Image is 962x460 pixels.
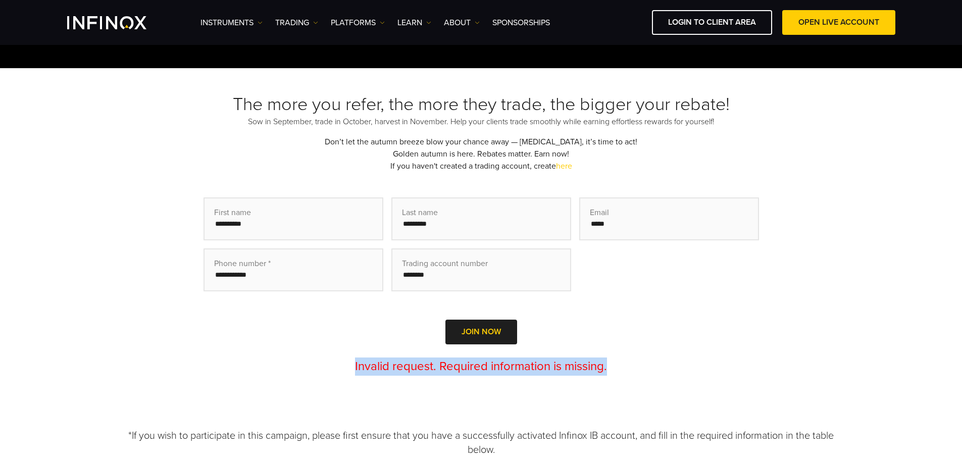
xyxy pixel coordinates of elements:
[128,93,835,391] div: Don’t let the autumn breeze blow your chance away — [MEDICAL_DATA], it’s time to act! Golden autu...
[355,359,607,374] span: Invalid request. Required information is missing.
[128,116,835,128] p: Sow in September, trade in October, harvest in November. Help your clients trade smoothly while e...
[492,17,550,29] a: SPONSORSHIPS
[331,17,385,29] a: PLATFORMS
[444,17,480,29] a: ABOUT
[652,10,772,35] a: LOGIN TO CLIENT AREA
[200,17,263,29] a: Instruments
[397,17,431,29] a: Learn
[275,17,318,29] a: TRADING
[445,320,517,344] button: JOIN NOW
[782,10,895,35] a: OPEN LIVE ACCOUNT
[128,429,835,457] p: *If you wish to participate in this campaign, please first ensure that you have a successfully ac...
[556,161,572,171] a: here
[128,93,835,116] h3: The more you refer, the more they trade, the bigger your rebate!
[462,327,501,337] span: JOIN NOW
[67,16,170,29] a: INFINOX Logo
